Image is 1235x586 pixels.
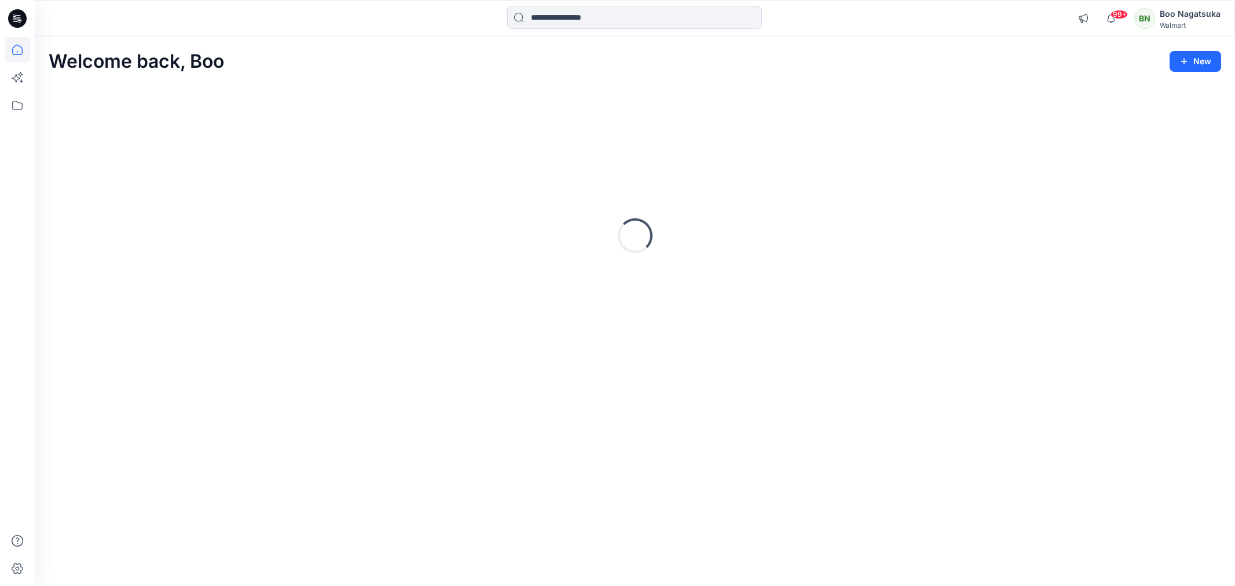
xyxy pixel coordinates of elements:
[1160,7,1221,21] div: Boo Nagatsuka
[1134,8,1155,29] div: BN
[1111,10,1128,19] span: 99+
[1160,21,1221,30] div: Walmart
[1170,51,1221,72] button: New
[49,51,224,72] h2: Welcome back, Boo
